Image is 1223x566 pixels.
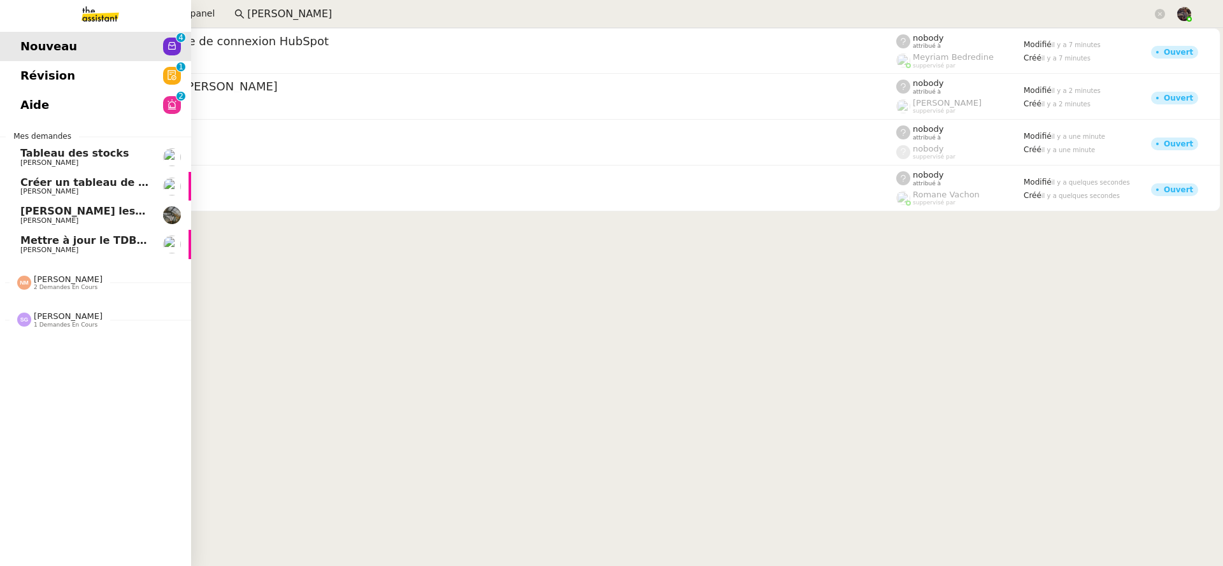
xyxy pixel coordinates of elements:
[913,170,943,180] span: nobody
[1177,7,1191,21] img: 2af2e8ed-4e7a-4339-b054-92d163d57814
[178,33,183,45] p: 4
[176,92,185,101] nz-badge-sup: 2
[178,92,183,103] p: 2
[66,97,896,114] app-user-detailed-label: client
[1052,133,1105,140] span: il y a une minute
[20,216,78,225] span: [PERSON_NAME]
[913,144,943,153] span: nobody
[17,276,31,290] img: svg
[34,311,103,321] span: [PERSON_NAME]
[1024,191,1041,200] span: Créé
[1052,179,1130,186] span: il y a quelques secondes
[896,78,1024,95] app-user-label: attribué à
[20,147,129,159] span: Tableau des stocks
[913,98,982,108] span: [PERSON_NAME]
[178,62,183,74] p: 1
[913,52,994,62] span: Meyriam Bedredine
[1164,186,1193,194] div: Ouvert
[896,99,910,113] img: users%2FoFdbodQ3TgNoWt9kP3GXAs5oaCq1%2Favatar%2Fprofile-pic.png
[1024,86,1052,95] span: Modifié
[66,189,896,206] app-user-detailed-label: client
[1024,178,1052,187] span: Modifié
[913,33,943,43] span: nobody
[20,66,75,85] span: Révision
[1164,140,1193,148] div: Ouvert
[913,199,955,206] span: suppervisé par
[913,180,941,187] span: attribué à
[20,246,78,254] span: [PERSON_NAME]
[913,62,955,69] span: suppervisé par
[247,6,1152,23] input: Rechercher
[66,143,896,160] app-user-detailed-label: client
[34,274,103,284] span: [PERSON_NAME]
[896,190,1024,206] app-user-label: suppervisé par
[20,159,78,167] span: [PERSON_NAME]
[913,190,980,199] span: Romane Vachon
[176,62,185,71] nz-badge-sup: 1
[20,187,78,195] span: [PERSON_NAME]
[913,43,941,50] span: attribué à
[1024,145,1041,154] span: Créé
[20,96,49,115] span: Aide
[896,98,1024,115] app-user-label: suppervisé par
[20,176,276,188] span: Créer un tableau de bord gestion marge PAF
[20,205,305,217] span: [PERSON_NAME] les tâches pour [PERSON_NAME]
[66,173,896,184] span: Appel reçu -
[1041,55,1091,62] span: il y a 7 minutes
[913,78,943,88] span: nobody
[913,153,955,160] span: suppervisé par
[176,33,185,42] nz-badge-sup: 4
[6,130,79,143] span: Mes demandes
[896,52,1024,69] app-user-label: suppervisé par
[34,322,97,329] span: 1 demandes en cours
[20,234,196,246] span: Mettre à jour le TDB JUNCADIS
[896,53,910,67] img: users%2FaellJyylmXSg4jqeVbanehhyYJm1%2Favatar%2Fprofile-pic%20(4).png
[20,37,77,56] span: Nouveau
[66,52,896,68] app-user-detailed-label: client
[66,36,896,47] span: 879802 est votre code de connexion HubSpot
[896,124,1024,141] app-user-label: attribué à
[1164,48,1193,56] div: Ouvert
[34,284,97,291] span: 2 demandes en cours
[1052,87,1101,94] span: il y a 2 minutes
[163,148,181,166] img: users%2FAXgjBsdPtrYuxuZvIJjRexEdqnq2%2Favatar%2F1599931753966.jpeg
[1164,94,1193,102] div: Ouvert
[913,134,941,141] span: attribué à
[66,81,896,92] span: New flight request - [PERSON_NAME]
[896,191,910,205] img: users%2FyQfMwtYgTqhRP2YHWHmG2s2LYaD3%2Favatar%2Fprofile-pic.png
[163,236,181,253] img: users%2FvmnJXRNjGXZGy0gQLmH5CrabyCb2%2Favatar%2F07c9d9ad-5b06-45ca-8944-a3daedea5428
[896,33,1024,50] app-user-label: attribué à
[163,178,181,195] img: users%2FAXgjBsdPtrYuxuZvIJjRexEdqnq2%2Favatar%2F1599931753966.jpeg
[913,88,941,96] span: attribué à
[1024,53,1041,62] span: Créé
[17,313,31,327] img: svg
[1041,101,1091,108] span: il y a 2 minutes
[1041,146,1095,153] span: il y a une minute
[1024,99,1041,108] span: Créé
[913,108,955,115] span: suppervisé par
[913,124,943,134] span: nobody
[896,144,1024,160] app-user-label: suppervisé par
[1024,132,1052,141] span: Modifié
[896,170,1024,187] app-user-label: attribué à
[163,206,181,224] img: 390d5429-d57e-4c9b-b625-ae6f09e29702
[66,127,896,138] span: Nettoyage automnal
[1024,40,1052,49] span: Modifié
[1052,41,1101,48] span: il y a 7 minutes
[1041,192,1120,199] span: il y a quelques secondes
